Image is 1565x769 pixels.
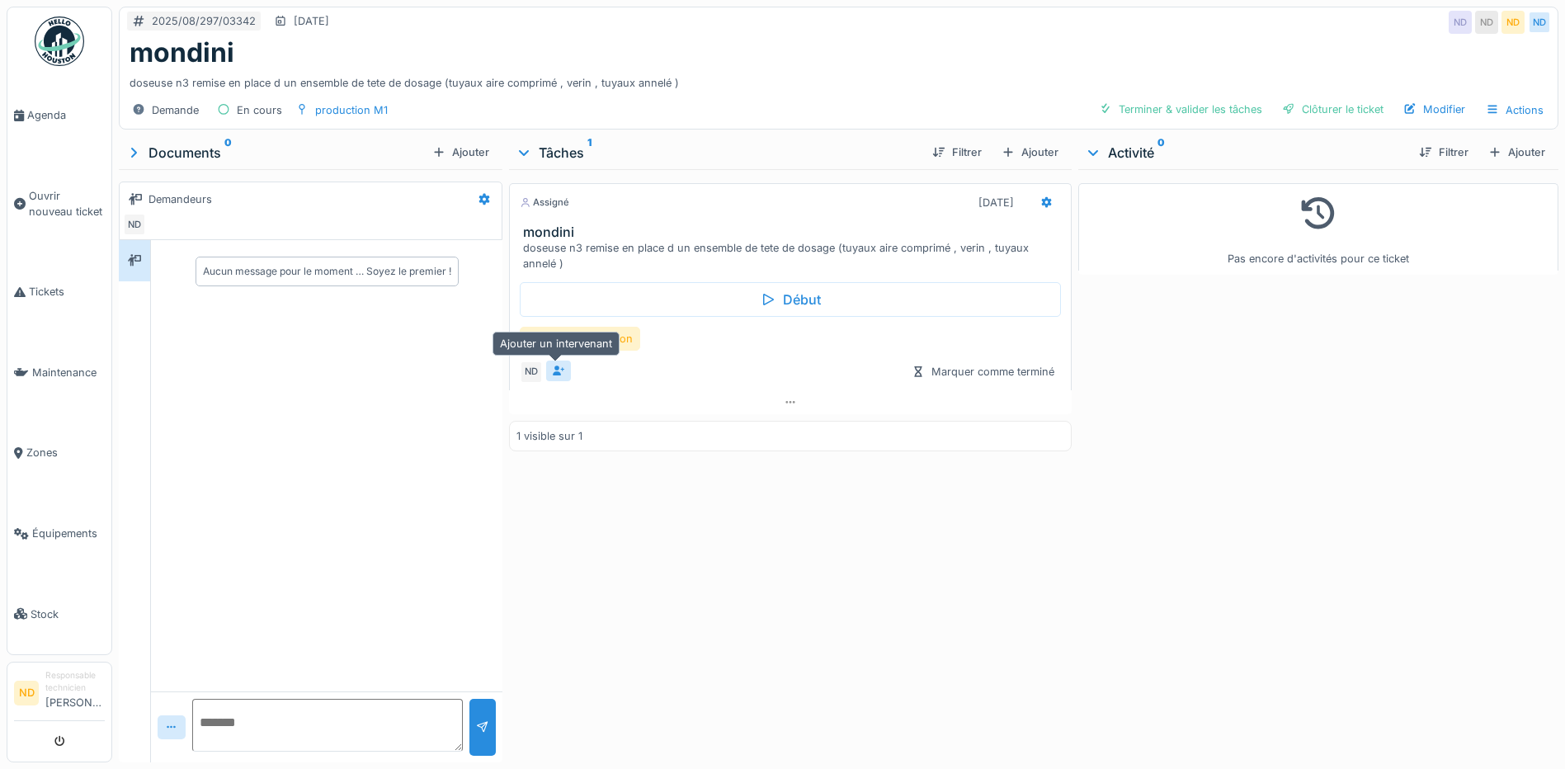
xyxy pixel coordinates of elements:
[1478,98,1551,122] div: Actions
[130,37,234,68] h1: mondini
[26,445,105,460] span: Zones
[1397,98,1472,120] div: Modifier
[27,107,105,123] span: Agenda
[7,493,111,574] a: Équipements
[520,327,640,351] div: fin d'intervention
[29,188,105,219] span: Ouvrir nouveau ticket
[520,282,1061,317] div: Début
[1501,11,1525,34] div: ND
[7,252,111,333] a: Tickets
[1475,11,1498,34] div: ND
[152,102,199,118] div: Demande
[978,195,1014,210] div: [DATE]
[152,13,256,29] div: 2025/08/297/03342
[130,68,1548,91] div: doseuse n3 remise en place d un ensemble de tete de dosage (tuyaux aire comprimé , verin , tuyaux...
[1412,141,1475,163] div: Filtrer
[7,413,111,493] a: Zones
[14,681,39,705] li: ND
[1449,11,1472,34] div: ND
[224,143,232,163] sup: 0
[516,428,582,444] div: 1 visible sur 1
[32,365,105,380] span: Maintenance
[237,102,282,118] div: En cours
[1482,141,1552,163] div: Ajouter
[7,75,111,156] a: Agenda
[29,284,105,300] span: Tickets
[7,333,111,413] a: Maintenance
[520,196,569,210] div: Assigné
[1275,98,1390,120] div: Clôturer le ticket
[1157,143,1165,163] sup: 0
[523,240,1064,271] div: doseuse n3 remise en place d un ensemble de tete de dosage (tuyaux aire comprimé , verin , tuyaux...
[426,141,496,163] div: Ajouter
[926,141,988,163] div: Filtrer
[45,669,105,717] li: [PERSON_NAME]
[7,156,111,252] a: Ouvrir nouveau ticket
[1089,191,1548,267] div: Pas encore d'activités pour ce ticket
[125,143,426,163] div: Documents
[14,669,105,721] a: ND Responsable technicien[PERSON_NAME]
[1528,11,1551,34] div: ND
[587,143,592,163] sup: 1
[905,361,1061,383] div: Marquer comme terminé
[493,332,620,356] div: Ajouter un intervenant
[148,191,212,207] div: Demandeurs
[1085,143,1406,163] div: Activité
[31,606,105,622] span: Stock
[1092,98,1269,120] div: Terminer & valider les tâches
[45,669,105,695] div: Responsable technicien
[523,224,1064,240] h3: mondini
[995,141,1065,163] div: Ajouter
[32,526,105,541] span: Équipements
[315,102,388,118] div: production M1
[123,213,146,236] div: ND
[294,13,329,29] div: [DATE]
[35,17,84,66] img: Badge_color-CXgf-gQk.svg
[516,143,919,163] div: Tâches
[520,361,543,384] div: ND
[7,573,111,654] a: Stock
[203,264,451,279] div: Aucun message pour le moment … Soyez le premier !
